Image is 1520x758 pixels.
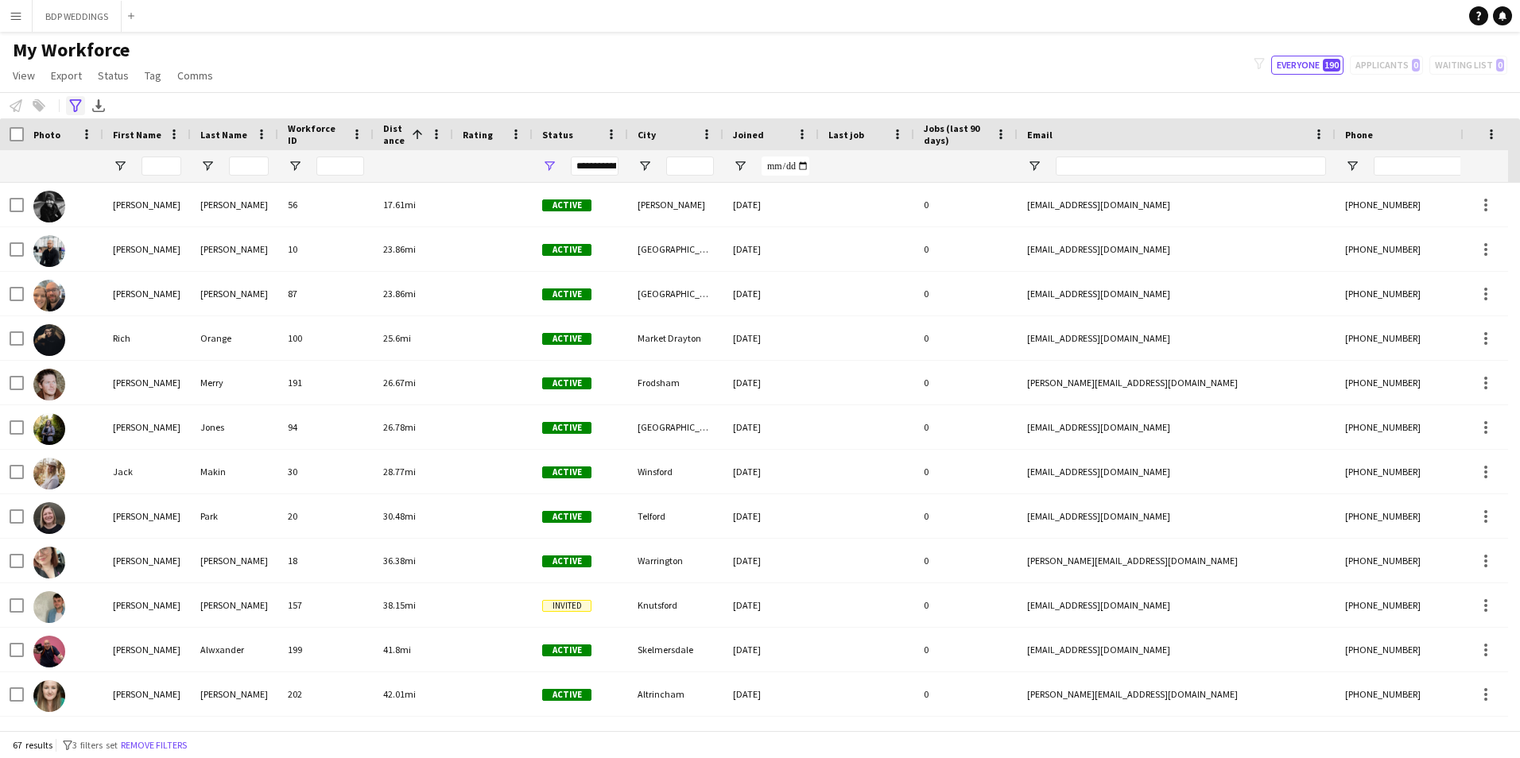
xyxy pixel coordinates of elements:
[103,494,191,538] div: [PERSON_NAME]
[924,122,989,146] span: Jobs (last 90 days)
[200,129,247,141] span: Last Name
[914,272,1018,315] div: 0
[138,65,168,86] a: Tag
[914,672,1018,716] div: 0
[91,65,135,86] a: Status
[383,288,416,300] span: 23.86mi
[278,405,374,449] div: 94
[1271,56,1344,75] button: Everyone190
[103,583,191,627] div: [PERSON_NAME]
[1018,672,1336,716] div: [PERSON_NAME][EMAIL_ADDRESS][DOMAIN_NAME]
[33,458,65,489] img: Jack Makin
[542,600,591,612] span: Invited
[723,316,819,360] div: [DATE]
[383,510,416,522] span: 30.48mi
[628,316,723,360] div: Market Drayton
[113,159,127,173] button: Open Filter Menu
[191,272,278,315] div: [PERSON_NAME]
[542,689,591,701] span: Active
[628,405,723,449] div: [GEOGRAPHIC_DATA]
[723,628,819,671] div: [DATE]
[383,421,416,433] span: 26.78mi
[723,539,819,582] div: [DATE]
[628,539,723,582] div: Warrington
[383,555,416,567] span: 36.38mi
[191,494,278,538] div: Park
[542,244,591,256] span: Active
[177,68,213,83] span: Comms
[628,361,723,404] div: Frodsham
[542,377,591,389] span: Active
[383,377,416,389] span: 26.67mi
[103,450,191,493] div: Jack
[542,644,591,656] span: Active
[98,68,129,83] span: Status
[171,65,219,86] a: Comms
[200,159,215,173] button: Open Filter Menu
[229,157,269,176] input: Last Name Filter Input
[103,183,191,226] div: [PERSON_NAME]
[1018,450,1336,493] div: [EMAIL_ADDRESS][DOMAIN_NAME]
[914,361,1018,404] div: 0
[628,227,723,271] div: [GEOGRAPHIC_DATA]
[72,739,118,751] span: 3 filters set
[1018,361,1336,404] div: [PERSON_NAME][EMAIL_ADDRESS][DOMAIN_NAME]
[542,159,556,173] button: Open Filter Menu
[383,599,416,611] span: 38.15mi
[278,227,374,271] div: 10
[542,288,591,300] span: Active
[278,361,374,404] div: 191
[288,122,345,146] span: Workforce ID
[1056,157,1326,176] input: Email Filter Input
[1018,539,1336,582] div: [PERSON_NAME][EMAIL_ADDRESS][DOMAIN_NAME]
[103,272,191,315] div: [PERSON_NAME]
[191,583,278,627] div: [PERSON_NAME]
[278,494,374,538] div: 20
[103,405,191,449] div: [PERSON_NAME]
[723,361,819,404] div: [DATE]
[278,583,374,627] div: 157
[278,628,374,671] div: 199
[145,68,161,83] span: Tag
[118,737,190,754] button: Remove filters
[628,583,723,627] div: Knutsford
[542,129,573,141] span: Status
[638,129,656,141] span: City
[45,65,88,86] a: Export
[1018,628,1336,671] div: [EMAIL_ADDRESS][DOMAIN_NAME]
[191,361,278,404] div: Merry
[1018,183,1336,226] div: [EMAIL_ADDRESS][DOMAIN_NAME]
[103,361,191,404] div: [PERSON_NAME]
[914,494,1018,538] div: 0
[383,688,416,700] span: 42.01mi
[33,547,65,578] img: Laura Bareham
[33,191,65,222] img: Nick Malone
[278,672,374,716] div: 202
[33,636,65,667] img: Gavin Alwxander
[1345,159,1359,173] button: Open Filter Menu
[33,591,65,623] img: Anthony Lewis
[33,369,65,400] img: Joel Merry
[191,316,278,360] div: Orange
[383,332,411,344] span: 25.6mi
[103,672,191,716] div: [PERSON_NAME]
[914,450,1018,493] div: 0
[542,333,591,345] span: Active
[191,539,278,582] div: [PERSON_NAME]
[914,183,1018,226] div: 0
[542,199,591,211] span: Active
[723,494,819,538] div: [DATE]
[316,157,364,176] input: Workforce ID Filter Input
[1018,227,1336,271] div: [EMAIL_ADDRESS][DOMAIN_NAME]
[383,466,416,478] span: 28.77mi
[628,183,723,226] div: [PERSON_NAME]
[723,672,819,716] div: [DATE]
[628,272,723,315] div: [GEOGRAPHIC_DATA]
[191,405,278,449] div: Jones
[383,644,411,656] span: 41.8mi
[142,157,181,176] input: First Name Filter Input
[1018,494,1336,538] div: [EMAIL_ADDRESS][DOMAIN_NAME]
[191,450,278,493] div: Makin
[762,157,809,176] input: Joined Filter Input
[628,672,723,716] div: Altrincham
